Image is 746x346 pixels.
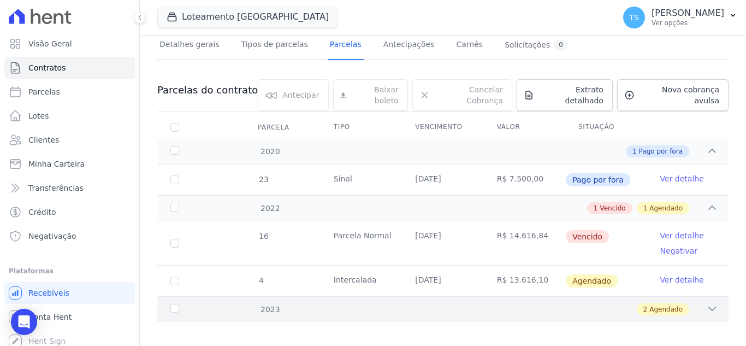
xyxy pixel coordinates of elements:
[28,207,56,218] span: Crédito
[652,19,724,27] p: Ver opções
[4,57,135,79] a: Contratos
[170,175,179,184] input: Só é possível selecionar pagamentos em aberto
[484,266,565,296] td: R$ 13.616,10
[28,159,85,169] span: Minha Carteira
[321,165,402,195] td: Sinal
[484,165,565,195] td: R$ 7.500,00
[4,153,135,175] a: Minha Carteira
[402,221,483,265] td: [DATE]
[554,40,567,50] div: 0
[28,231,76,242] span: Negativação
[660,247,698,255] a: Negativar
[28,134,59,145] span: Clientes
[321,266,402,296] td: Intercalada
[28,62,66,73] span: Contratos
[517,79,613,111] a: Extrato detalhado
[4,282,135,304] a: Recebíveis
[566,274,618,288] span: Agendado
[660,230,704,241] a: Ver detalhe
[600,203,625,213] span: Vencido
[239,31,310,60] a: Tipos de parcelas
[639,146,683,156] span: Pago por fora
[502,31,570,60] a: Solicitações0
[643,203,648,213] span: 1
[28,288,69,298] span: Recebíveis
[660,173,704,184] a: Ver detalhe
[157,7,338,27] button: Loteamento [GEOGRAPHIC_DATA]
[28,312,72,322] span: Conta Hent
[402,266,483,296] td: [DATE]
[649,203,683,213] span: Agendado
[11,309,37,335] div: Open Intercom Messenger
[4,33,135,55] a: Visão Geral
[321,116,402,139] th: Tipo
[28,38,72,49] span: Visão Geral
[454,31,485,60] a: Carnês
[170,239,179,248] input: default
[4,129,135,151] a: Clientes
[566,173,630,186] span: Pago por fora
[505,40,567,50] div: Solicitações
[245,116,303,138] div: Parcela
[4,81,135,103] a: Parcelas
[632,146,637,156] span: 1
[258,276,264,285] span: 4
[157,84,258,97] h3: Parcelas do contrato
[328,31,364,60] a: Parcelas
[28,86,60,97] span: Parcelas
[381,31,437,60] a: Antecipações
[28,110,49,121] span: Lotes
[258,175,269,184] span: 23
[4,105,135,127] a: Lotes
[28,183,84,193] span: Transferências
[321,221,402,265] td: Parcela Normal
[157,31,222,60] a: Detalhes gerais
[9,265,131,278] div: Plataformas
[484,116,565,139] th: Valor
[649,304,683,314] span: Agendado
[4,201,135,223] a: Crédito
[565,116,647,139] th: Situação
[614,2,746,33] button: TS [PERSON_NAME] Ver opções
[639,84,719,106] span: Nova cobrança avulsa
[402,165,483,195] td: [DATE]
[4,225,135,247] a: Negativação
[660,274,704,285] a: Ver detalhe
[4,177,135,199] a: Transferências
[566,230,609,243] span: Vencido
[643,304,648,314] span: 2
[629,14,638,21] span: TS
[652,8,724,19] p: [PERSON_NAME]
[484,221,565,265] td: R$ 14.616,84
[170,277,179,285] input: default
[617,79,729,111] a: Nova cobrança avulsa
[402,116,483,139] th: Vencimento
[4,306,135,328] a: Conta Hent
[594,203,598,213] span: 1
[258,232,269,241] span: 16
[538,84,603,106] span: Extrato detalhado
